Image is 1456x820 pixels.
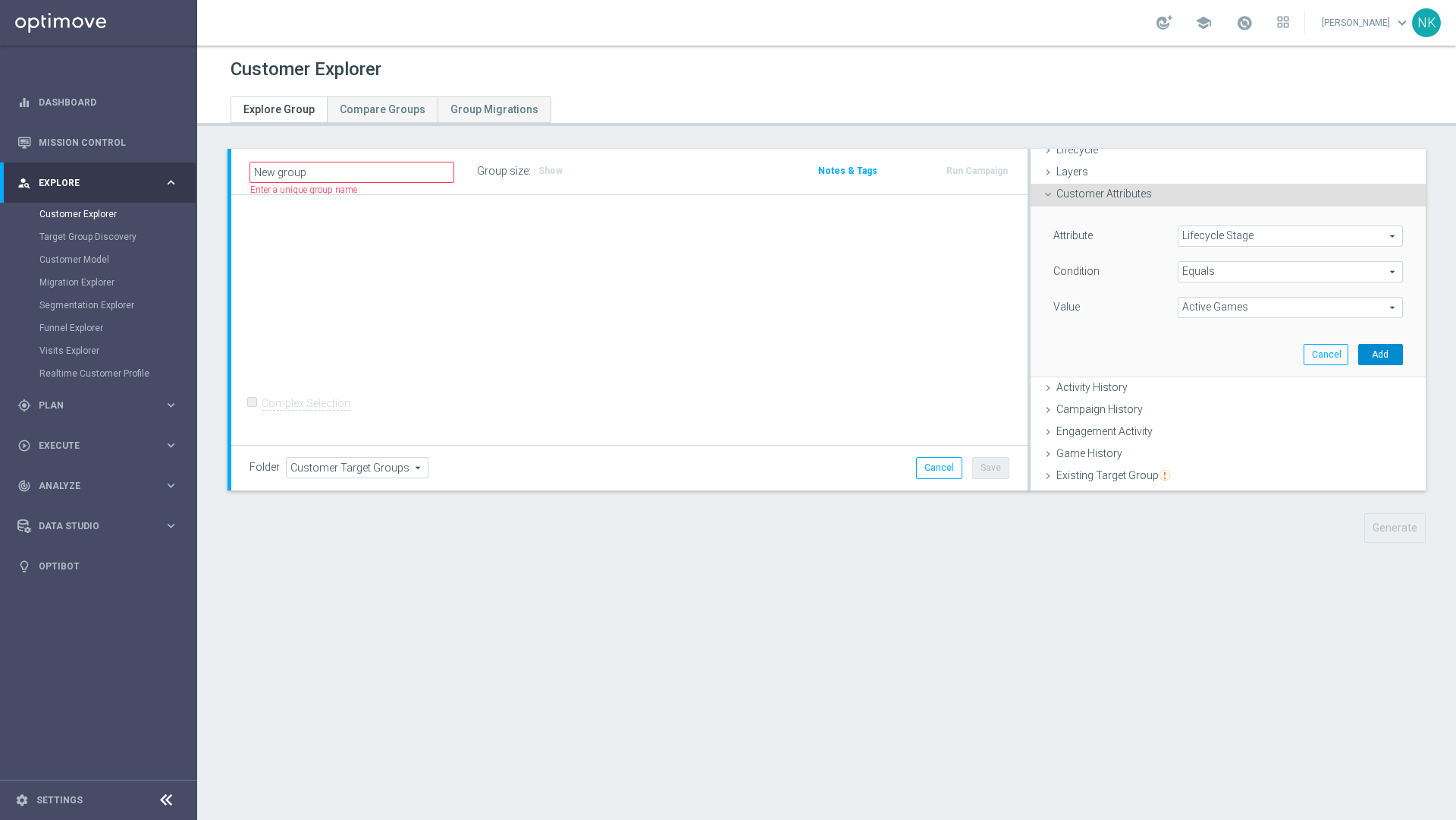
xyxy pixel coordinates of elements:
[1056,403,1143,415] span: Campaign History
[1056,143,1098,156] span: Lifecycle
[1056,188,1152,200] span: Customer Attributes
[916,457,962,478] button: Cancel
[164,519,178,533] i: keyboard_arrow_right
[17,96,179,109] button: equalizer Dashboard
[39,401,164,410] span: Plan
[15,793,29,807] i: settings
[17,546,178,586] div: Optibot
[17,480,179,492] button: track_changes Analyze keyboard_arrow_right
[1394,14,1410,31] span: keyboard_arrow_down
[1304,344,1348,365] button: Cancel
[529,165,531,178] label: :
[17,176,164,190] div: Explore
[17,439,164,453] div: Execute
[17,479,164,493] div: Analyze
[17,177,179,189] button: person_search Explore keyboard_arrow_right
[39,339,196,362] div: Visits Explorer
[39,82,178,122] a: Dashboard
[1056,425,1153,437] span: Engagement Activity
[164,398,178,412] i: keyboard_arrow_right
[17,176,31,190] i: person_search
[39,294,196,317] div: Segmentation Explorer
[17,96,31,109] i: equalizer
[1195,14,1212,31] span: school
[36,796,83,805] a: Settings
[39,231,158,243] a: Target Group Discovery
[250,184,357,197] label: Enter a unique group name
[1053,265,1100,277] lable: Condition
[1320,11,1412,34] a: [PERSON_NAME]keyboard_arrow_down
[1358,344,1403,365] button: Add
[39,208,158,220] a: Customer Explorer
[17,399,164,412] div: Plan
[39,441,164,450] span: Execute
[972,457,1009,478] button: Save
[1056,381,1128,393] span: Activity History
[164,478,178,493] i: keyboard_arrow_right
[249,461,280,474] label: Folder
[17,519,164,533] div: Data Studio
[1056,166,1088,178] span: Layers
[39,345,158,357] a: Visits Explorer
[340,103,425,115] span: Compare Groups
[231,58,381,80] h1: Customer Explorer
[39,367,158,380] a: Realtime Customer Profile
[1056,447,1122,459] span: Game History
[1056,469,1170,481] span: Existing Target Group
[39,522,164,531] span: Data Studio
[1412,8,1441,37] div: NK
[477,165,529,178] label: Group size
[450,103,538,115] span: Group Migrations
[17,399,179,412] button: gps_fixed Plan keyboard_arrow_right
[17,122,178,162] div: Mission Control
[39,254,158,266] a: Customer Model
[17,520,179,532] button: Data Studio keyboard_arrow_right
[262,396,350,411] label: Complex Selection
[39,481,164,490] span: Analyze
[1364,513,1426,543] button: Generate
[39,122,178,162] a: Mission Control
[17,137,179,149] button: Mission Control
[17,399,31,412] i: gps_fixed
[39,317,196,339] div: Funnel Explorer
[1053,229,1093,241] lable: Attribute
[1053,300,1080,314] label: Value
[39,276,158,289] a: Migration Explorer
[39,203,196,225] div: Customer Explorer
[39,362,196,385] div: Realtime Customer Profile
[17,560,179,572] button: lightbulb Optibot
[39,248,196,271] div: Customer Model
[231,96,551,123] ul: Tabs
[17,439,31,453] i: play_circle_outline
[17,479,31,493] i: track_changes
[39,225,196,248] div: Target Group Discovery
[817,162,879,179] button: Notes & Tags
[17,560,31,573] i: lightbulb
[17,82,178,122] div: Dashboard
[39,322,158,334] a: Funnel Explorer
[164,175,178,190] i: keyboard_arrow_right
[17,440,179,452] button: play_circle_outline Execute keyboard_arrow_right
[164,438,178,453] i: keyboard_arrow_right
[39,271,196,294] div: Migration Explorer
[243,103,315,115] span: Explore Group
[39,178,164,188] span: Explore
[39,299,158,311] a: Segmentation Explorer
[39,546,178,586] a: Optibot
[249,162,454,183] input: Enter a name for this target group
